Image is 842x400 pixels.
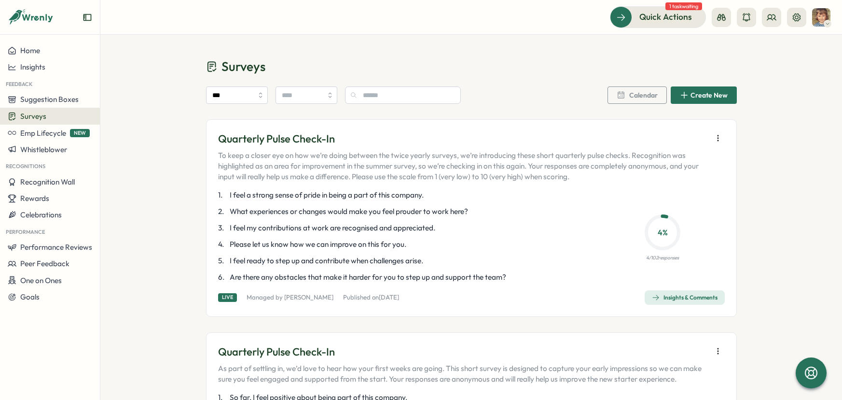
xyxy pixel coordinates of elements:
p: As part of settling in, we’d love to hear how your first weeks are going. This short survey is de... [218,363,707,385]
p: Published on [343,293,399,302]
p: To keep a closer eye on how we’re doing between the twice yearly surveys, we’re introducing these... [218,150,707,182]
span: Rewards [20,194,49,203]
span: Surveys [20,112,46,121]
span: Whistleblower [20,145,67,154]
span: 5 . [218,256,228,266]
span: 1 . [218,190,228,200]
p: Quarterly Pulse Check-In [218,131,707,146]
a: [PERSON_NAME] [284,293,333,301]
p: 4 % [648,227,677,239]
span: One on Ones [20,276,62,285]
span: What experiences or changes would make you feel prouder to work here? [230,206,468,217]
span: [DATE] [379,293,399,301]
button: Calendar [607,86,667,104]
button: Quick Actions [610,6,706,28]
span: 2 . [218,206,228,217]
span: I feel my contributions at work are recognised and appreciated. [230,223,435,233]
button: Create New [671,86,737,104]
span: Create New [690,92,728,99]
span: Please let us know how we can improve on this for you. [230,239,406,250]
span: I feel ready to step up and contribute when challenges arise. [230,256,423,266]
p: Quarterly Pulse Check-In [218,344,707,359]
span: Recognition Wall [20,177,75,186]
button: Expand sidebar [83,13,92,22]
span: I feel a strong sense of pride in being a part of this company. [230,190,424,200]
span: Insights [20,62,45,71]
span: Celebrations [20,210,62,219]
span: 6 . [218,272,228,283]
span: Home [20,46,40,55]
span: 3 . [218,223,228,233]
span: Surveys [221,58,265,75]
span: Quick Actions [639,11,692,23]
span: Goals [20,292,40,301]
span: Calendar [629,92,658,99]
button: Insights & Comments [645,290,725,305]
span: Emp Lifecycle [20,129,66,138]
div: Live [218,293,237,301]
span: Peer Feedback [20,259,69,268]
span: Performance Reviews [20,243,92,252]
div: Insights & Comments [652,294,718,301]
span: NEW [70,129,90,137]
span: Suggestion Boxes [20,95,79,104]
span: 1 task waiting [665,2,702,10]
p: Managed by [247,293,333,302]
p: 4 / 102 responses [646,254,679,262]
img: Jane Lapthorne [812,8,830,27]
span: Are there any obstacles that make it harder for you to step up and support the team? [230,272,506,283]
span: 4 . [218,239,228,250]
